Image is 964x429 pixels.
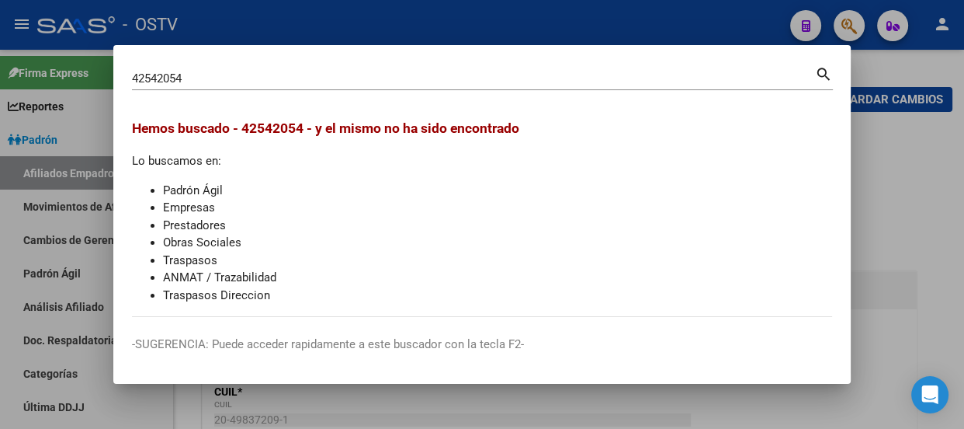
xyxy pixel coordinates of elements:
[911,376,948,413] div: Open Intercom Messenger
[163,234,832,252] li: Obras Sociales
[163,217,832,235] li: Prestadores
[163,252,832,270] li: Traspasos
[163,269,832,287] li: ANMAT / Trazabilidad
[163,182,832,200] li: Padrón Ágil
[815,64,833,82] mat-icon: search
[132,120,519,136] span: Hemos buscado - 42542054 - y el mismo no ha sido encontrado
[163,287,832,305] li: Traspasos Direccion
[163,199,832,217] li: Empresas
[132,336,832,354] p: -SUGERENCIA: Puede acceder rapidamente a este buscador con la tecla F2-
[132,118,832,304] div: Lo buscamos en:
